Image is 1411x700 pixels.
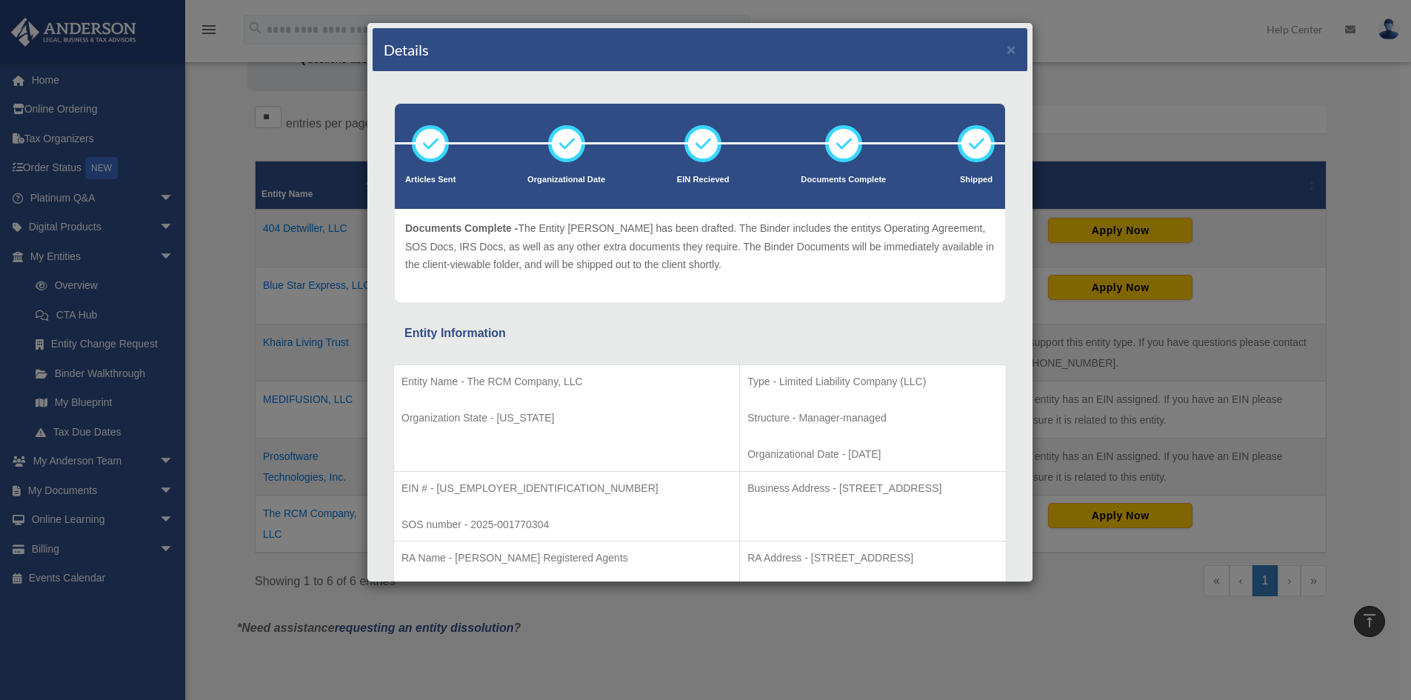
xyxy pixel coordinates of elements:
[401,409,732,427] p: Organization State - [US_STATE]
[1007,41,1016,57] button: ×
[405,173,456,187] p: Articles Sent
[747,479,998,498] p: Business Address - [STREET_ADDRESS]
[677,173,730,187] p: EIN Recieved
[747,409,998,427] p: Structure - Manager-managed
[405,222,518,234] span: Documents Complete -
[747,373,998,391] p: Type - Limited Liability Company (LLC)
[401,549,732,567] p: RA Name - [PERSON_NAME] Registered Agents
[405,219,995,274] p: The Entity [PERSON_NAME] has been drafted. The Binder includes the entitys Operating Agreement, S...
[401,479,732,498] p: EIN # - [US_EMPLOYER_IDENTIFICATION_NUMBER]
[527,173,605,187] p: Organizational Date
[747,445,998,464] p: Organizational Date - [DATE]
[801,173,886,187] p: Documents Complete
[747,549,998,567] p: RA Address - [STREET_ADDRESS]
[404,323,995,344] div: Entity Information
[401,373,732,391] p: Entity Name - The RCM Company, LLC
[401,516,732,534] p: SOS number - 2025-001770304
[958,173,995,187] p: Shipped
[384,39,429,60] h4: Details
